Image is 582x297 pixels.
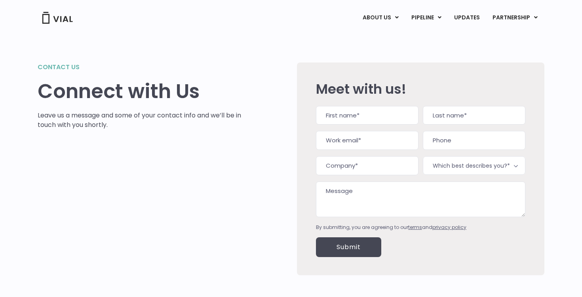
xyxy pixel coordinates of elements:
[432,224,466,231] a: privacy policy
[316,156,418,175] input: Company*
[316,106,418,125] input: First name*
[316,81,525,96] h2: Meet with us!
[42,12,73,24] img: Vial Logo
[38,80,242,103] h1: Connect with Us
[38,62,242,72] h2: Contact us
[316,237,381,257] input: Submit
[423,156,525,175] span: Which best describes you?*
[408,224,422,231] a: terms
[356,11,405,25] a: ABOUT USMenu Toggle
[405,11,447,25] a: PIPELINEMenu Toggle
[38,111,242,130] p: Leave us a message and some of your contact info and we’ll be in touch with you shortly.
[316,224,525,231] div: By submitting, you are agreeing to our and
[423,106,525,125] input: Last name*
[486,11,544,25] a: PARTNERSHIPMenu Toggle
[423,131,525,150] input: Phone
[448,11,486,25] a: UPDATES
[316,131,418,150] input: Work email*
